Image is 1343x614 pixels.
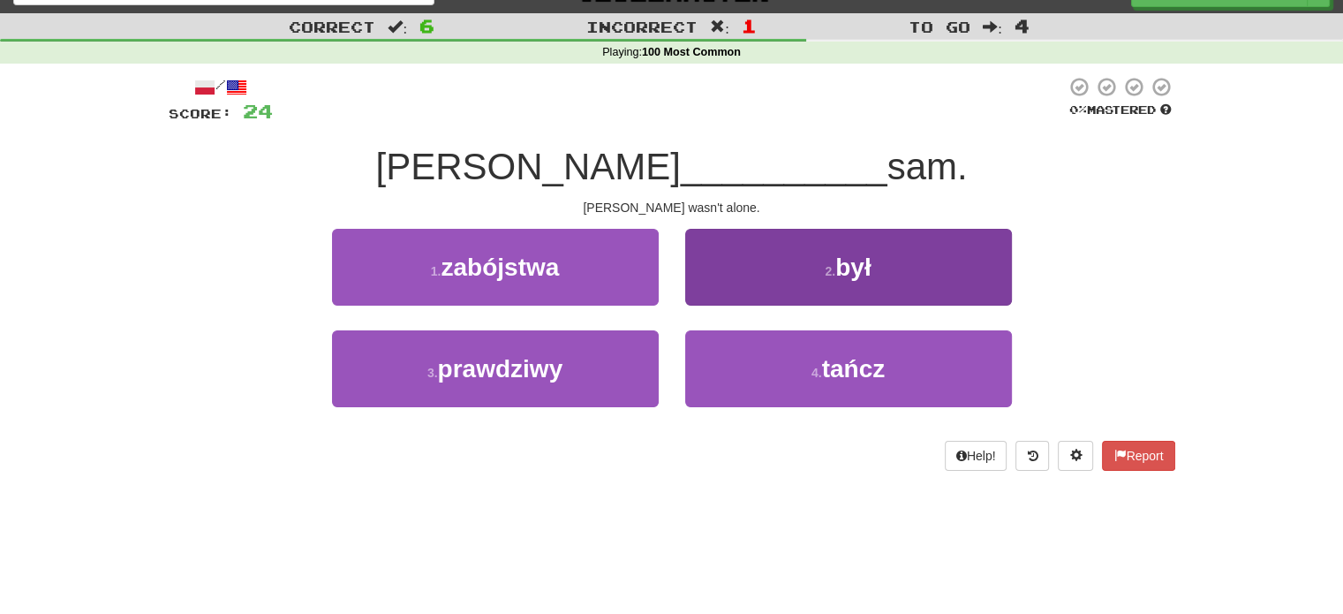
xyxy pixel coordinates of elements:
[1069,102,1087,117] span: 0 %
[710,19,729,34] span: :
[1066,102,1175,118] div: Mastered
[835,254,871,281] span: był
[681,146,887,187] span: __________
[419,15,434,36] span: 6
[169,106,232,121] span: Score:
[438,355,563,383] span: prawdziwy
[825,264,835,278] small: 2 .
[332,330,659,407] button: 3.prawdziwy
[1015,441,1049,471] button: Round history (alt+y)
[586,18,698,35] span: Incorrect
[169,199,1175,216] div: [PERSON_NAME] wasn't alone.
[388,19,407,34] span: :
[375,146,680,187] span: [PERSON_NAME]
[1102,441,1174,471] button: Report
[243,100,273,122] span: 24
[909,18,970,35] span: To go
[983,19,1002,34] span: :
[945,441,1007,471] button: Help!
[685,330,1012,407] button: 4.tańcz
[332,229,659,306] button: 1.zabójstwa
[685,229,1012,306] button: 2.był
[811,366,822,380] small: 4 .
[742,15,757,36] span: 1
[427,366,438,380] small: 3 .
[169,76,273,98] div: /
[1015,15,1030,36] span: 4
[642,46,741,58] strong: 100 Most Common
[441,254,559,281] span: zabójstwa
[887,146,968,187] span: sam.
[431,264,441,278] small: 1 .
[289,18,375,35] span: Correct
[822,355,886,383] span: tańcz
